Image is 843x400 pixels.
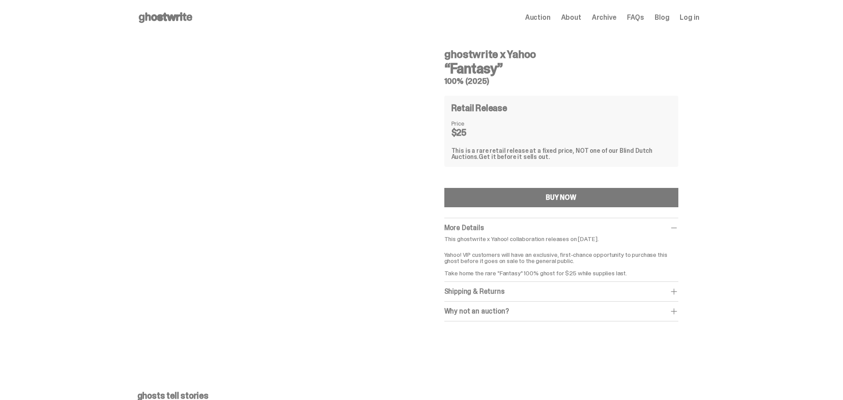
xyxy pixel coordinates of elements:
h3: “Fantasy” [444,61,678,76]
h4: Retail Release [451,104,507,112]
a: Auction [525,14,551,21]
button: BUY NOW [444,188,678,207]
a: Blog [655,14,669,21]
div: This is a rare retail release at a fixed price, NOT one of our Blind Dutch Auctions. [451,148,671,160]
p: ghosts tell stories [137,391,699,400]
a: About [561,14,581,21]
h4: ghostwrite x Yahoo [444,49,678,60]
div: Why not an auction? [444,307,678,316]
a: FAQs [627,14,644,21]
p: This ghostwrite x Yahoo! collaboration releases on [DATE]. [444,236,678,242]
span: Get it before it sells out. [479,153,550,161]
dt: Price [451,120,495,126]
dd: $25 [451,128,495,137]
div: Shipping & Returns [444,287,678,296]
p: Yahoo! VIP customers will have an exclusive, first-chance opportunity to purchase this ghost befo... [444,245,678,276]
h5: 100% (2025) [444,77,678,85]
a: Archive [592,14,616,21]
span: More Details [444,223,484,232]
a: Log in [680,14,699,21]
div: BUY NOW [546,194,576,201]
